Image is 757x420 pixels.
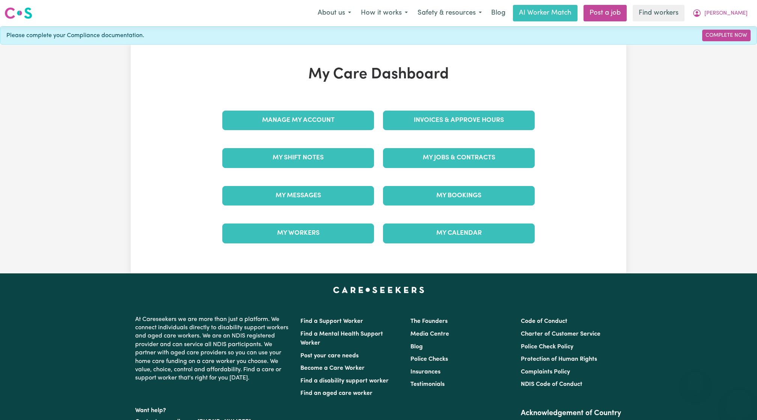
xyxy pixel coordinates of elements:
[410,381,445,387] a: Testimonials
[521,344,573,350] a: Police Check Policy
[688,5,752,21] button: My Account
[521,369,570,375] a: Complaints Policy
[410,369,440,375] a: Insurances
[513,5,578,21] a: AI Worker Match
[521,331,600,337] a: Charter of Customer Service
[300,318,363,324] a: Find a Support Worker
[727,390,751,414] iframe: Button to launch messaging window
[300,353,359,359] a: Post your care needs
[383,186,535,205] a: My Bookings
[410,356,448,362] a: Police Checks
[521,381,582,387] a: NDIS Code of Conduct
[135,312,291,385] p: At Careseekers we are more than just a platform. We connect individuals directly to disability su...
[521,356,597,362] a: Protection of Human Rights
[218,66,539,84] h1: My Care Dashboard
[300,331,383,346] a: Find a Mental Health Support Worker
[413,5,487,21] button: Safety & resources
[5,4,32,22] a: Careseekers logo
[222,148,374,168] a: My Shift Notes
[410,331,449,337] a: Media Centre
[222,223,374,243] a: My Workers
[5,6,32,20] img: Careseekers logo
[135,403,291,415] p: Want help?
[300,378,389,384] a: Find a disability support worker
[487,5,510,21] a: Blog
[313,5,356,21] button: About us
[383,111,535,130] a: Invoices & Approve Hours
[6,31,144,40] span: Please complete your Compliance documentation.
[410,344,423,350] a: Blog
[521,409,622,418] h2: Acknowledgement of Country
[300,390,372,396] a: Find an aged care worker
[383,148,535,168] a: My Jobs & Contracts
[702,30,751,41] a: Complete Now
[222,186,374,205] a: My Messages
[688,372,703,387] iframe: Close message
[410,318,448,324] a: The Founders
[633,5,685,21] a: Find workers
[333,287,424,293] a: Careseekers home page
[584,5,627,21] a: Post a job
[356,5,413,21] button: How it works
[704,9,748,18] span: [PERSON_NAME]
[300,365,365,371] a: Become a Care Worker
[383,223,535,243] a: My Calendar
[222,111,374,130] a: Manage My Account
[521,318,567,324] a: Code of Conduct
